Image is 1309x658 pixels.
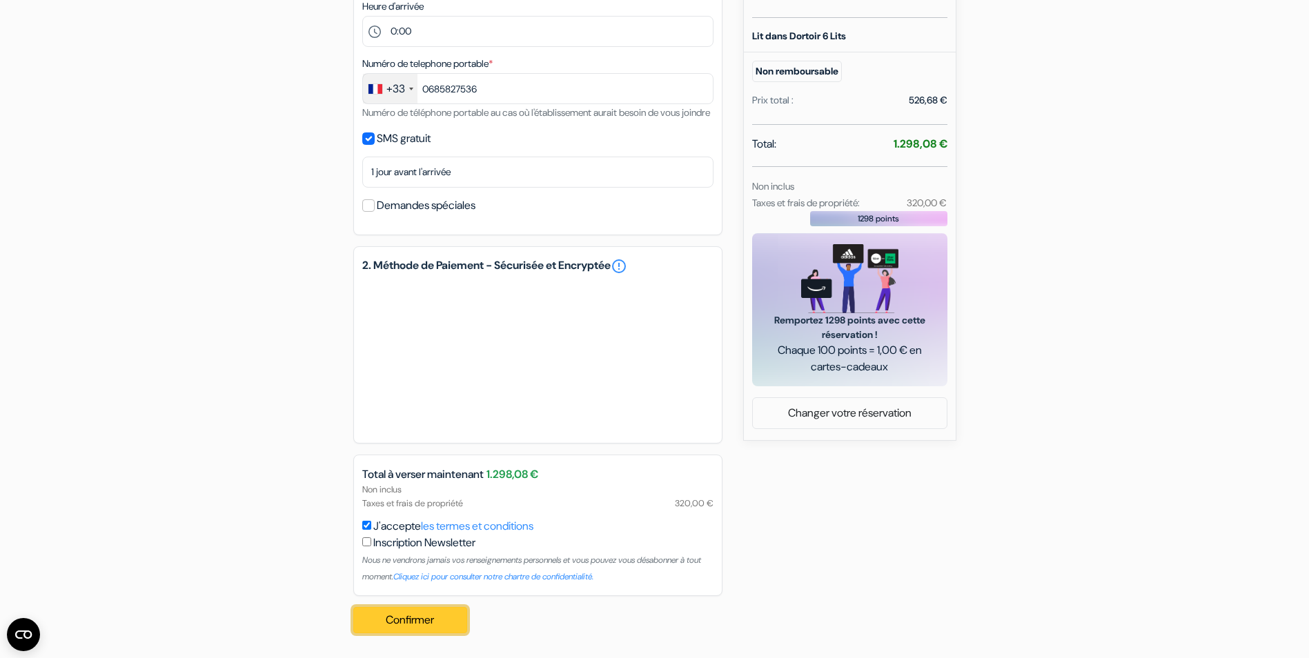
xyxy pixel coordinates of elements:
a: error_outline [611,258,627,275]
small: Non remboursable [752,61,842,82]
small: Nous ne vendrons jamais vos renseignements personnels et vous pouvez vous désabonner à tout moment. [362,555,701,582]
div: +33 [386,81,405,97]
span: Total: [752,136,776,152]
button: Confirmer [353,607,468,633]
a: Changer votre réservation [753,400,947,426]
img: gift_card_hero_new.png [801,244,898,314]
label: Inscription Newsletter [373,535,475,551]
span: Total à verser maintenant [362,466,484,483]
small: Numéro de téléphone portable au cas où l'établissement aurait besoin de vous joindre [362,106,710,119]
div: France: +33 [363,74,417,103]
label: J'accepte [373,518,533,535]
strong: 1.298,08 € [894,137,947,151]
input: 6 12 34 56 78 [362,73,713,104]
span: 1.298,08 € [486,466,538,483]
a: Cliquez ici pour consulter notre chartre de confidentialité. [393,571,593,582]
label: Numéro de telephone portable [362,57,493,71]
span: 320,00 € [675,497,713,510]
b: Lit dans Dortoir 6 Lits [752,30,846,42]
small: Non inclus [752,180,794,192]
label: SMS gratuit [377,129,431,148]
h5: 2. Méthode de Paiement - Sécurisée et Encryptée [362,258,713,275]
span: Chaque 100 points = 1,00 € en cartes-cadeaux [769,342,931,375]
label: Demandes spéciales [377,196,475,215]
div: 526,68 € [909,93,947,108]
small: 320,00 € [907,197,947,209]
small: Taxes et frais de propriété: [752,197,860,209]
span: Remportez 1298 points avec cette réservation ! [769,313,931,342]
span: 1298 points [858,212,899,225]
button: Ouvrir le widget CMP [7,618,40,651]
a: les termes et conditions [421,519,533,533]
div: Prix total : [752,93,794,108]
div: Non inclus Taxes et frais de propriété [354,483,722,509]
iframe: Cadre de saisie sécurisé pour le paiement [360,277,716,435]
